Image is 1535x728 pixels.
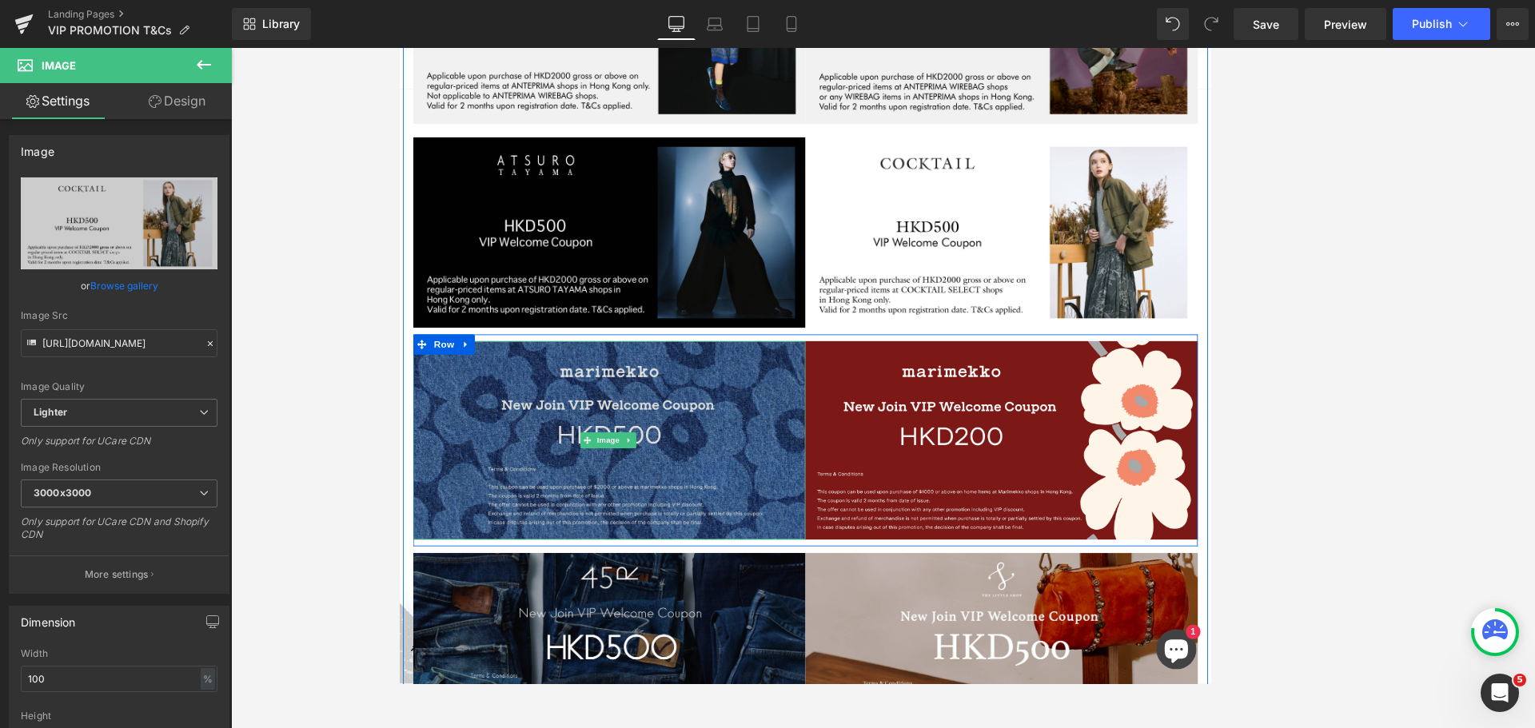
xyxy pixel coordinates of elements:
span: Publish [1412,18,1452,30]
span: Image [42,59,76,72]
button: Undo [1157,8,1189,40]
a: Desktop [657,8,696,40]
p: More settings [85,567,149,582]
button: Redo [1195,8,1227,40]
a: Browse gallery [90,272,158,300]
a: Tablet [734,8,772,40]
span: 5 [1513,674,1526,686]
b: Lighter [34,406,67,418]
div: Dimension [21,607,76,629]
span: Row [37,341,69,365]
span: Library [262,17,300,31]
span: Image [232,458,265,477]
div: Image Resolution [21,462,217,473]
div: Image [21,136,54,158]
a: Expand / Collapse [69,341,90,365]
span: Save [1253,16,1279,33]
div: or [21,277,217,294]
a: Mobile [772,8,811,40]
div: % [201,668,215,690]
button: Publish [1393,8,1490,40]
div: Width [21,648,217,659]
a: Expand / Collapse [265,458,282,477]
a: New Library [232,8,311,40]
input: auto [21,666,217,692]
div: Only support for UCare CDN and Shopify CDN [21,515,217,551]
button: More [1497,8,1529,40]
input: Link [21,329,217,357]
a: Laptop [696,8,734,40]
span: Preview [1324,16,1367,33]
button: More settings [10,555,229,593]
div: Image Src [21,310,217,321]
div: Height [21,710,217,722]
b: 3000x3000 [34,487,91,499]
div: Image Quality [21,381,217,392]
a: Preview [1305,8,1386,40]
span: VIP PROMOTION T&Cs [48,24,172,37]
iframe: Intercom live chat [1481,674,1519,712]
a: Landing Pages [48,8,232,21]
div: Only support for UCare CDN [21,435,217,458]
a: Design [119,83,235,119]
